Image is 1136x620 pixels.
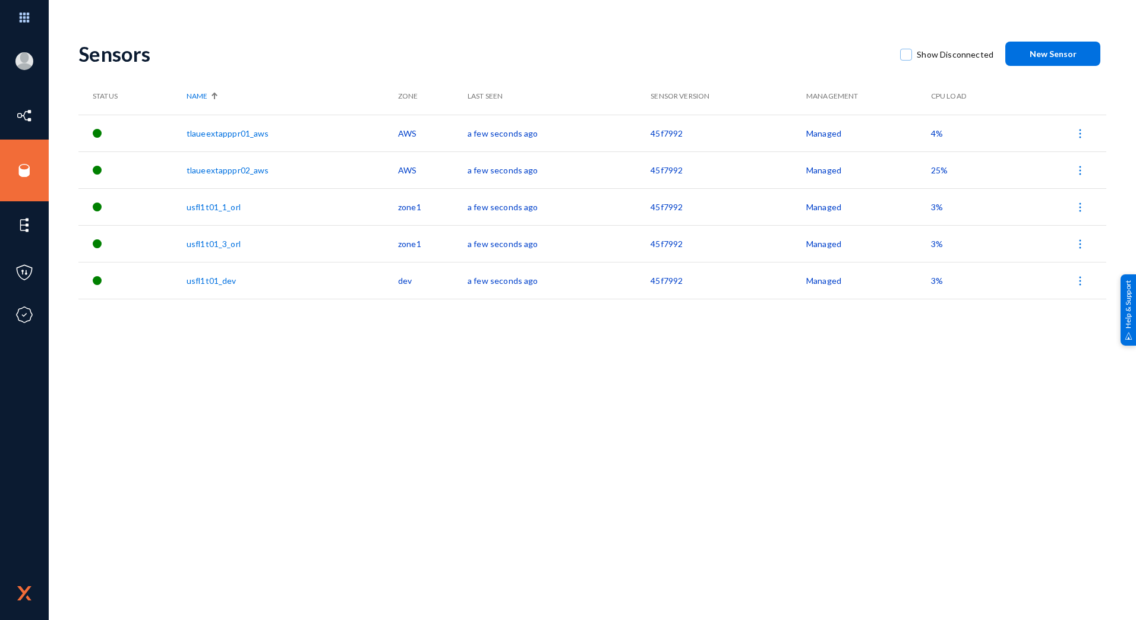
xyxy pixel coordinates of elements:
[398,262,468,299] td: dev
[651,262,806,299] td: 45f7992
[15,264,33,281] img: icon-policies.svg
[1074,165,1086,176] img: icon-more.svg
[187,276,236,286] a: usfl1t01_dev
[917,46,993,64] span: Show Disconnected
[398,115,468,151] td: AWS
[398,225,468,262] td: zone1
[1125,332,1132,340] img: help_support.svg
[651,225,806,262] td: 45f7992
[15,107,33,125] img: icon-inventory.svg
[931,202,943,212] span: 3%
[1074,275,1086,287] img: icon-more.svg
[1074,238,1086,250] img: icon-more.svg
[651,115,806,151] td: 45f7992
[468,225,651,262] td: a few seconds ago
[1074,128,1086,140] img: icon-more.svg
[468,115,651,151] td: a few seconds ago
[468,262,651,299] td: a few seconds ago
[15,52,33,70] img: blank-profile-picture.png
[806,78,931,115] th: Management
[468,151,651,188] td: a few seconds ago
[187,91,392,102] div: Name
[1074,201,1086,213] img: icon-more.svg
[15,216,33,234] img: icon-elements.svg
[931,276,943,286] span: 3%
[806,262,931,299] td: Managed
[806,188,931,225] td: Managed
[187,91,207,102] span: Name
[1005,42,1100,66] button: New Sensor
[468,188,651,225] td: a few seconds ago
[651,151,806,188] td: 45f7992
[806,115,931,151] td: Managed
[931,78,1015,115] th: CPU Load
[398,151,468,188] td: AWS
[187,128,269,138] a: tlaueextapppr01_aws
[806,225,931,262] td: Managed
[78,42,888,66] div: Sensors
[187,165,269,175] a: tlaueextapppr02_aws
[931,165,948,175] span: 25%
[78,78,187,115] th: Status
[7,5,42,30] img: app launcher
[15,162,33,179] img: icon-sources.svg
[187,239,241,249] a: usfl1t01_3_orl
[398,188,468,225] td: zone1
[651,78,806,115] th: Sensor Version
[468,78,651,115] th: Last Seen
[806,151,931,188] td: Managed
[651,188,806,225] td: 45f7992
[187,202,241,212] a: usfl1t01_1_orl
[931,128,943,138] span: 4%
[1121,274,1136,346] div: Help & Support
[398,78,468,115] th: Zone
[931,239,943,249] span: 3%
[1030,49,1077,59] span: New Sensor
[15,306,33,324] img: icon-compliance.svg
